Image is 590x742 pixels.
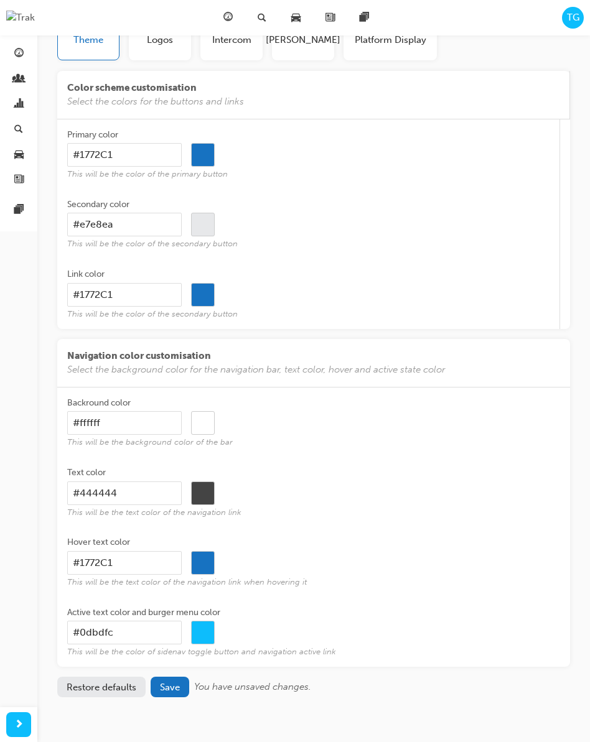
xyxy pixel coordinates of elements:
span: car-icon [291,10,301,26]
span: This will be the text color of the navigation link when hovering it [67,577,560,588]
span: This will be the color of the secondary button [67,309,560,320]
img: Trak [6,11,35,25]
span: This will be the color of sidenav toggle button and navigation active link [67,647,560,657]
input: Backround colorThis will be the background color of the bar [67,411,182,435]
input: Hover text colorThis will be the text color of the navigation link when hovering it [67,551,182,575]
input: Text colorThis will be the text color of the navigation link [67,481,182,505]
button: TG [562,7,584,29]
span: Color scheme customisation [67,81,560,95]
span: You have unsaved changes. [194,681,311,692]
div: Hover text color [67,536,130,549]
div: Secondary color [67,198,129,211]
span: people-icon [14,74,24,85]
div: Text color [67,466,106,479]
a: pages-icon [350,5,384,30]
input: Link colorThis will be the color of the secondary button [67,283,182,307]
span: guage-icon [14,49,24,60]
span: pages-icon [14,205,24,216]
input: Secondary colorThis will be the color of the secondary button [67,213,182,236]
span: Select the background color for the navigation bar, text color, hover and active state color [67,363,560,377]
div: Primary color [67,129,118,141]
button: Restore defaults [57,677,146,697]
a: search-icon [248,5,281,30]
span: news-icon [14,175,24,186]
div: Backround color [67,397,131,409]
span: TG [567,11,579,25]
input: Active text color and burger menu colorThis will be the color of sidenav toggle button and naviga... [67,621,182,644]
input: Primary colorThis will be the color of the primary button [67,143,182,167]
span: Logos [147,33,173,47]
span: This will be the background color of the bar [67,437,560,448]
span: Intercom [212,33,251,47]
a: car-icon [281,5,316,30]
span: This will be the color of the secondary button [67,239,560,249]
span: chart-icon [14,99,24,110]
span: next-icon [14,717,24,733]
span: guage-icon [223,10,233,26]
span: [PERSON_NAME] [266,33,340,47]
span: Platform Display [355,33,426,47]
span: pages-icon [360,10,369,26]
button: Save [151,677,189,697]
span: Theme [73,33,103,47]
span: Save [160,682,180,693]
span: search-icon [258,10,266,26]
span: Select the colors for the buttons and links [67,95,560,109]
span: Navigation color customisation [67,349,560,363]
span: This will be the color of the primary button [67,169,560,180]
a: news-icon [316,5,350,30]
span: news-icon [325,10,335,26]
span: car-icon [14,149,24,160]
a: guage-icon [213,5,248,30]
span: This will be the text color of the navigation link [67,508,560,518]
div: Active text color and burger menu color [67,606,220,619]
span: search-icon [14,124,23,136]
div: Link color [67,268,105,281]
